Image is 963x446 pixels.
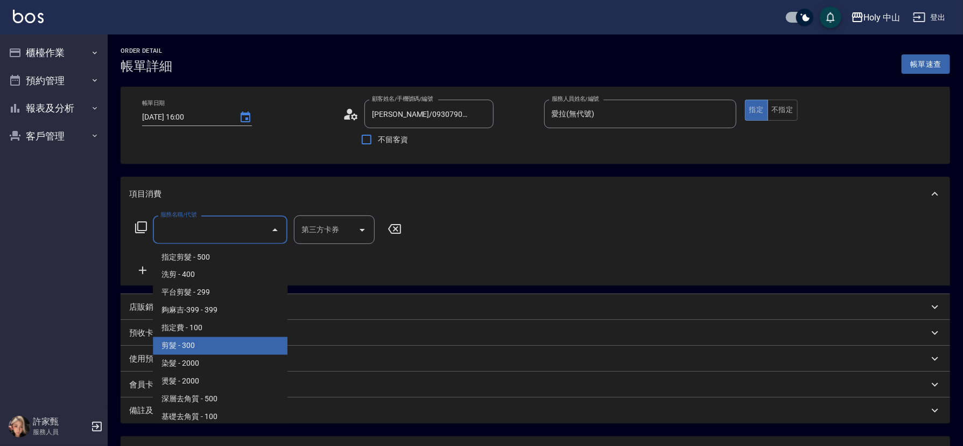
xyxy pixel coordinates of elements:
span: 剪髮 - 300 [153,337,287,355]
p: 備註及來源 [129,405,170,416]
button: 不指定 [768,100,798,121]
button: 櫃檯作業 [4,39,103,67]
div: 店販銷售 [121,294,950,320]
button: Holy 中山 [847,6,905,29]
p: 使用預收卡 [129,353,170,365]
p: 服務人員 [33,427,88,437]
button: 預約管理 [4,67,103,95]
img: Person [9,416,30,437]
button: 指定 [745,100,768,121]
label: 帳單日期 [142,99,165,107]
div: 預收卡販賣 [121,320,950,346]
div: 會員卡銷售 [121,372,950,398]
h2: Order detail [121,47,172,54]
div: 項目消費 [121,211,950,285]
div: Holy 中山 [864,11,901,24]
span: 不留客資 [378,134,408,145]
p: 項目消費 [129,189,161,200]
p: 店販銷售 [129,302,161,313]
button: Open [354,221,371,239]
span: 洗剪 - 400 [153,266,287,284]
input: YYYY/MM/DD hh:mm [142,108,228,126]
p: 會員卡銷售 [129,379,170,391]
button: 登出 [909,8,950,27]
span: 夠麻吉-399 - 399 [153,302,287,319]
button: save [820,6,841,28]
label: 服務名稱/代號 [160,211,196,219]
img: Logo [13,10,44,23]
div: 使用預收卡編輯訂單不得編輯預收卡使用 [121,346,950,372]
span: 基礎去角質 - 100 [153,408,287,426]
span: 指定剪髮 - 500 [153,248,287,266]
span: 燙髮 - 2000 [153,373,287,391]
span: 染髮 - 2000 [153,355,287,373]
button: Choose date, selected date is 2025-09-13 [233,104,258,130]
span: 指定費 - 100 [153,319,287,337]
span: 深層去角質 - 500 [153,391,287,408]
button: 客戶管理 [4,122,103,150]
span: 平台剪髮 - 299 [153,284,287,302]
label: 顧客姓名/手機號碼/編號 [372,95,433,103]
button: 帳單速查 [902,54,950,74]
h3: 帳單詳細 [121,59,172,74]
p: 預收卡販賣 [129,327,170,339]
div: 項目消費 [121,177,950,211]
div: 備註及來源 [121,398,950,423]
label: 服務人員姓名/編號 [552,95,599,103]
button: Close [266,221,284,239]
button: 報表及分析 [4,94,103,122]
h5: 許家甄 [33,416,88,427]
